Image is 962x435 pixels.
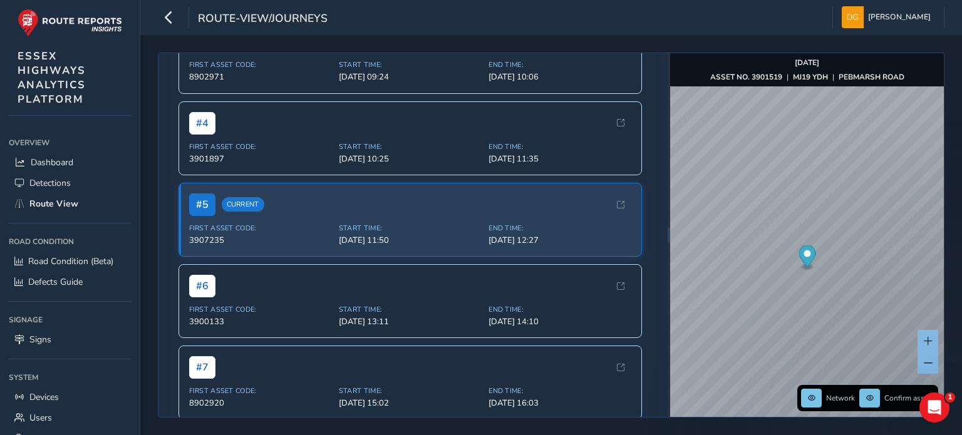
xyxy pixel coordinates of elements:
span: First Asset Code: [189,305,331,314]
span: Dashboard [31,156,73,168]
span: # 6 [189,275,215,297]
span: Users [29,412,52,424]
span: [DATE] 16:03 [489,397,631,409]
span: First Asset Code: [189,60,331,69]
span: [DATE] 09:24 [339,71,481,83]
div: Road Condition [9,232,131,251]
img: rr logo [18,9,122,37]
span: # 4 [189,112,215,135]
span: Network [826,393,855,403]
a: Users [9,407,131,428]
span: [PERSON_NAME] [868,6,931,28]
div: Map marker [799,245,816,271]
div: | | [710,72,904,82]
span: 8902920 [189,397,331,409]
span: First Asset Code: [189,223,331,233]
span: [DATE] 11:35 [489,153,631,165]
span: Confirm assets [884,393,934,403]
span: [DATE] 15:02 [339,397,481,409]
a: Detections [9,173,131,193]
span: First Asset Code: [189,142,331,151]
span: End Time: [489,60,631,69]
span: Devices [29,391,59,403]
span: [DATE] 10:25 [339,153,481,165]
span: Start Time: [339,223,481,233]
span: ESSEX HIGHWAYS ANALYTICS PLATFORM [18,49,86,106]
span: [DATE] 10:06 [489,71,631,83]
span: route-view/journeys [198,11,328,28]
span: Road Condition (Beta) [28,255,113,267]
strong: ASSET NO. 3901519 [710,72,782,82]
a: Devices [9,387,131,407]
span: 8902971 [189,71,331,83]
div: Signage [9,310,131,329]
span: End Time: [489,386,631,396]
span: 3901897 [189,153,331,165]
div: Overview [9,133,131,152]
strong: [DATE] [795,58,819,68]
span: [DATE] 11:50 [339,235,481,246]
span: Start Time: [339,60,481,69]
span: [DATE] 13:11 [339,316,481,327]
img: diamond-layout [842,6,864,28]
a: Defects Guide [9,272,131,292]
span: Current [222,197,264,212]
span: End Time: [489,223,631,233]
a: Route View [9,193,131,214]
span: Start Time: [339,305,481,314]
iframe: Intercom live chat [919,392,949,422]
span: End Time: [489,142,631,151]
span: # 5 [189,193,215,216]
span: Defects Guide [28,276,83,288]
span: Detections [29,177,71,189]
span: 3900133 [189,316,331,327]
span: # 7 [189,356,215,379]
a: Dashboard [9,152,131,173]
span: [DATE] 14:10 [489,316,631,327]
span: Start Time: [339,142,481,151]
span: Start Time: [339,386,481,396]
span: Route View [29,198,78,210]
span: End Time: [489,305,631,314]
strong: MJ19 YDH [793,72,828,82]
button: [PERSON_NAME] [842,6,935,28]
a: Road Condition (Beta) [9,251,131,272]
span: [DATE] 12:27 [489,235,631,246]
span: 1 [945,392,955,402]
strong: PEBMARSH ROAD [839,72,904,82]
a: Signs [9,329,131,350]
span: 3907235 [189,235,331,246]
span: First Asset Code: [189,386,331,396]
span: Signs [29,334,51,345]
div: System [9,368,131,387]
